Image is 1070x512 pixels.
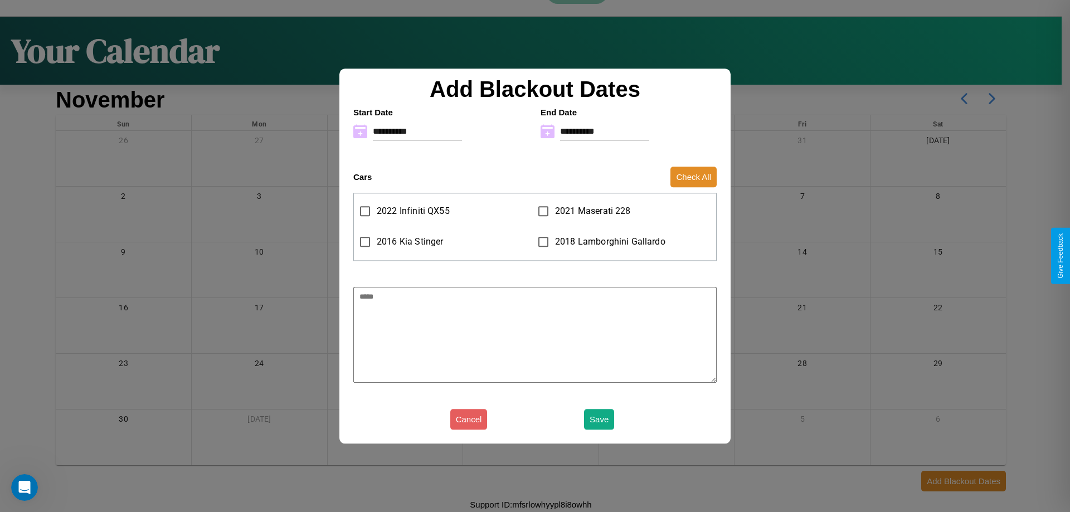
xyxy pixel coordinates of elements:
button: Check All [670,167,717,187]
span: 2016 Kia Stinger [377,235,443,248]
div: Give Feedback [1057,233,1064,279]
iframe: Intercom live chat [11,474,38,501]
h2: Add Blackout Dates [348,77,722,102]
h4: End Date [541,108,717,117]
button: Save [584,409,614,430]
span: 2018 Lamborghini Gallardo [555,235,665,248]
span: 2021 Maserati 228 [555,204,631,218]
h4: Start Date [353,108,529,117]
span: 2022 Infiniti QX55 [377,204,450,218]
h4: Cars [353,172,372,182]
button: Cancel [450,409,488,430]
